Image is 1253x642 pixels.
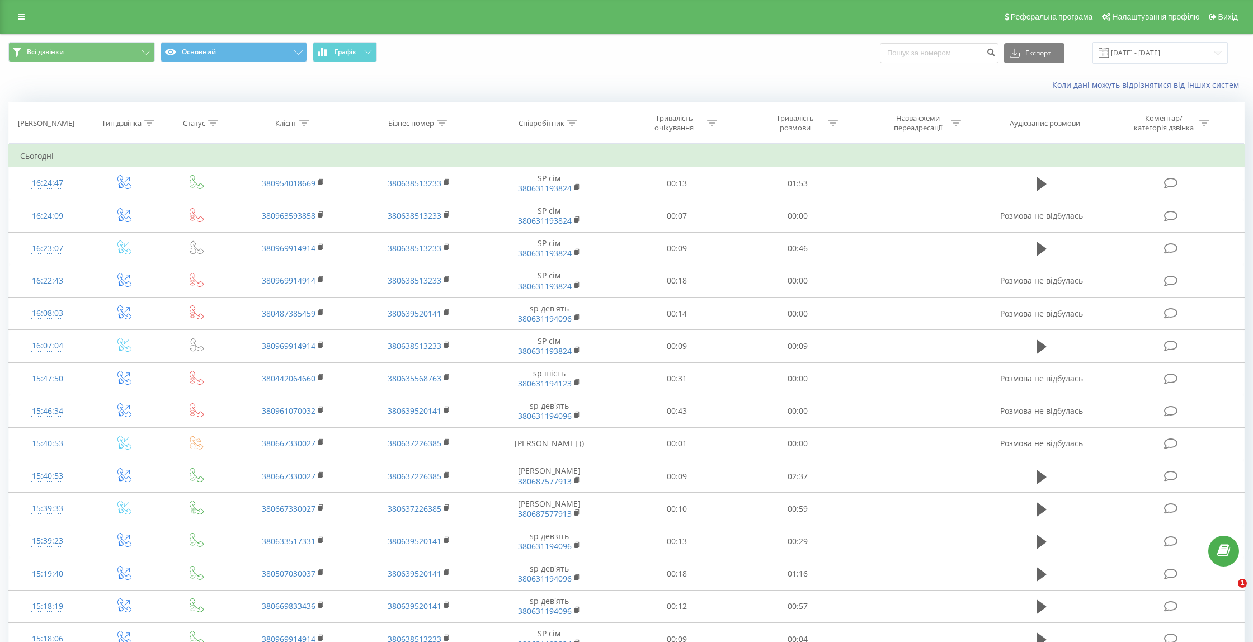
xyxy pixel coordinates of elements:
a: 380487385459 [262,308,315,319]
span: Реферальна програма [1011,12,1093,21]
td: 00:31 [616,362,737,395]
div: Співробітник [519,119,564,128]
div: Тривалість розмови [765,114,825,133]
a: 380637226385 [388,438,441,449]
span: Вихід [1218,12,1238,21]
input: Пошук за номером [880,43,998,63]
a: 380637226385 [388,503,441,514]
td: SP сім [482,167,617,200]
a: 380631194096 [518,410,572,421]
a: 380638513233 [388,178,441,188]
div: 15:47:50 [20,368,75,390]
span: Розмова не відбулась [1000,438,1083,449]
td: sp дев'ять [482,590,617,622]
a: 380969914914 [262,243,315,253]
td: sp дев'ять [482,395,617,427]
a: Коли дані можуть відрізнятися вiд інших систем [1052,79,1245,90]
a: 380631194096 [518,541,572,551]
td: 00:09 [737,330,858,362]
td: 00:00 [737,427,858,460]
a: 380631194096 [518,313,572,324]
td: 00:00 [737,395,858,427]
td: 00:14 [616,298,737,330]
td: 02:37 [737,460,858,493]
div: Аудіозапис розмови [1010,119,1080,128]
td: [PERSON_NAME] [482,460,617,493]
a: 380507030037 [262,568,315,579]
a: 380631193824 [518,183,572,193]
a: 380631194096 [518,606,572,616]
td: 00:07 [616,200,737,232]
span: Налаштування профілю [1112,12,1199,21]
a: 380639520141 [388,308,441,319]
div: 16:22:43 [20,270,75,292]
div: Статус [183,119,205,128]
a: 380442064660 [262,373,315,384]
div: 15:40:53 [20,465,75,487]
div: Бізнес номер [388,119,434,128]
a: 380669833436 [262,601,315,611]
a: 380631194123 [518,378,572,389]
td: SP сім [482,200,617,232]
td: 00:57 [737,590,858,622]
td: SP сім [482,330,617,362]
td: 00:00 [737,298,858,330]
a: 380631193824 [518,346,572,356]
div: 16:24:09 [20,205,75,227]
td: 00:00 [737,362,858,395]
td: sp шість [482,362,617,395]
div: 15:39:33 [20,498,75,520]
a: 380667330027 [262,503,315,514]
div: 16:07:04 [20,335,75,357]
td: SP сім [482,232,617,265]
div: 15:18:19 [20,596,75,617]
a: 380687577913 [518,508,572,519]
td: 00:59 [737,493,858,525]
a: 380638513233 [388,275,441,286]
div: Тип дзвінка [102,119,142,128]
td: 00:46 [737,232,858,265]
a: 380631194096 [518,573,572,584]
td: 00:01 [616,427,737,460]
span: Розмова не відбулась [1000,405,1083,416]
a: 380631193824 [518,248,572,258]
div: Клієнт [275,119,296,128]
a: 380638513233 [388,210,441,221]
td: SP сім [482,265,617,297]
td: sp дев'ять [482,525,617,558]
td: 00:43 [616,395,737,427]
span: 1 [1238,579,1247,588]
td: sp дев'ять [482,558,617,590]
div: 15:19:40 [20,563,75,585]
a: 380961070032 [262,405,315,416]
a: 380639520141 [388,568,441,579]
iframe: Intercom live chat [1215,579,1242,606]
a: 380639520141 [388,601,441,611]
td: 00:18 [616,558,737,590]
button: Графік [313,42,377,62]
div: 15:46:34 [20,400,75,422]
div: 16:23:07 [20,238,75,259]
span: Розмова не відбулась [1000,308,1083,319]
div: Назва схеми переадресації [888,114,948,133]
td: 00:10 [616,493,737,525]
div: Тривалість очікування [644,114,704,133]
div: 16:08:03 [20,303,75,324]
a: 380687577913 [518,476,572,487]
a: 380638513233 [388,243,441,253]
a: 380637226385 [388,471,441,481]
a: 380969914914 [262,341,315,351]
td: [PERSON_NAME] () [482,427,617,460]
div: 15:39:23 [20,530,75,552]
td: 00:09 [616,460,737,493]
button: Експорт [1004,43,1064,63]
a: 380635568763 [388,373,441,384]
span: Всі дзвінки [27,48,64,56]
td: 00:13 [616,525,737,558]
span: Розмова не відбулась [1000,210,1083,221]
a: 380667330027 [262,438,315,449]
a: 380639520141 [388,405,441,416]
span: Розмова не відбулась [1000,275,1083,286]
button: Всі дзвінки [8,42,155,62]
span: Графік [335,48,356,56]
